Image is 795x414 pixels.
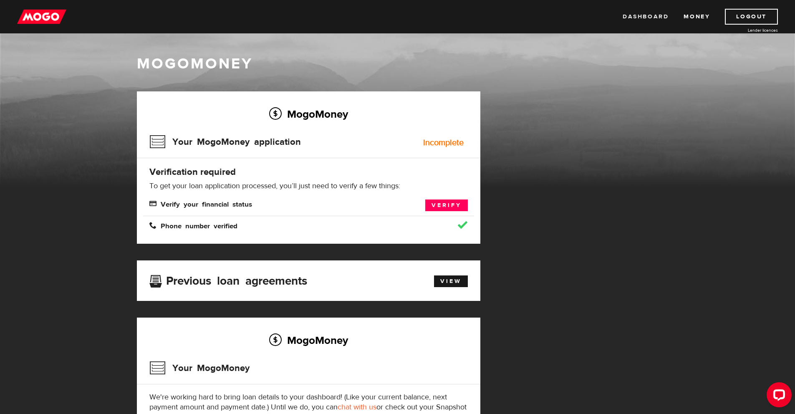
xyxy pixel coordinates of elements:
[149,181,468,191] p: To get your loan application processed, you’ll just need to verify a few things:
[149,357,250,379] h3: Your MogoMoney
[149,274,307,285] h3: Previous loan agreements
[434,275,468,287] a: View
[149,166,468,178] h4: Verification required
[338,402,376,412] a: chat with us
[684,9,710,25] a: Money
[149,200,252,207] span: Verify your financial status
[725,9,778,25] a: Logout
[623,9,669,25] a: Dashboard
[137,55,659,73] h1: MogoMoney
[149,331,468,349] h2: MogoMoney
[760,379,795,414] iframe: LiveChat chat widget
[149,105,468,123] h2: MogoMoney
[423,139,464,147] div: Incomplete
[715,27,778,33] a: Lender licences
[149,131,301,153] h3: Your MogoMoney application
[425,199,468,211] a: Verify
[149,222,237,229] span: Phone number verified
[17,9,66,25] img: mogo_logo-11ee424be714fa7cbb0f0f49df9e16ec.png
